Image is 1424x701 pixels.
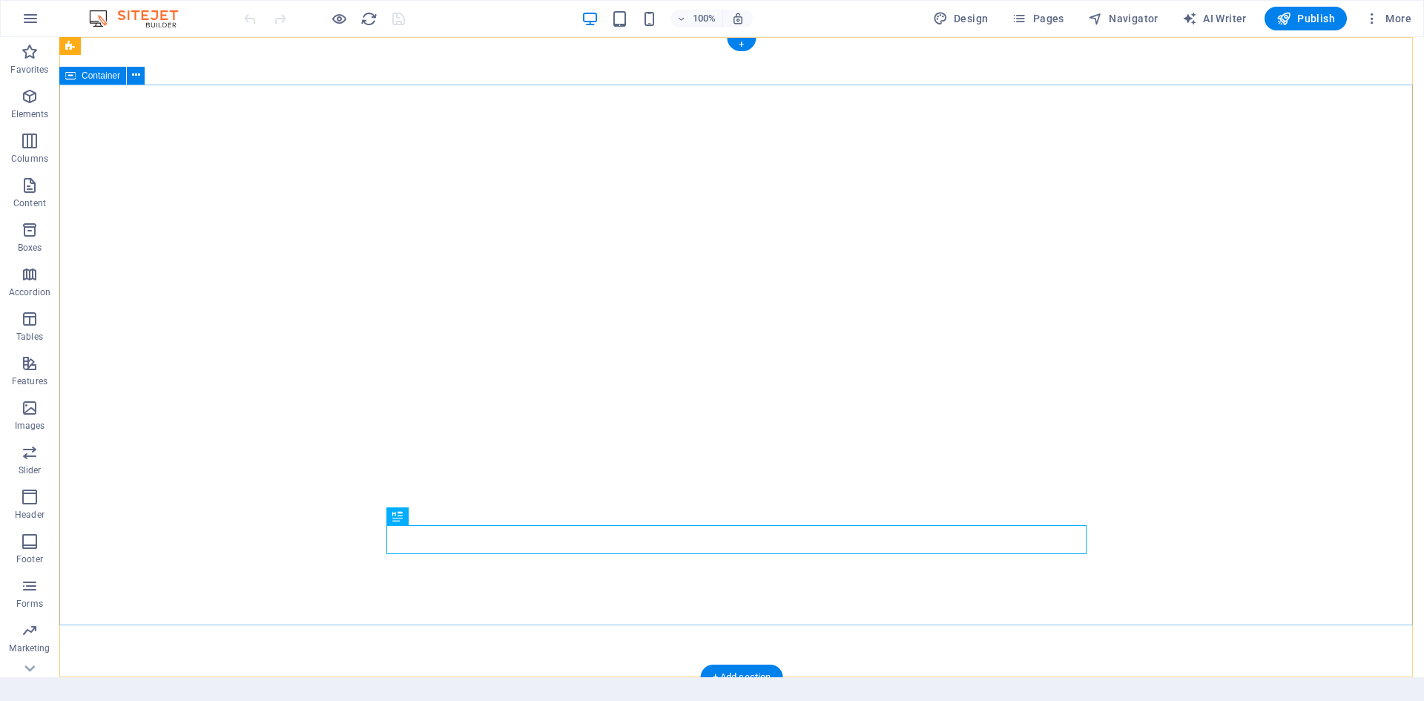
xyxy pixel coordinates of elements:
[927,7,995,30] button: Design
[731,12,745,25] i: On resize automatically adjust zoom level to fit chosen device.
[1088,11,1158,26] span: Navigator
[12,375,47,387] p: Features
[82,71,120,80] span: Container
[10,64,48,76] p: Favorites
[1012,11,1064,26] span: Pages
[727,38,756,51] div: +
[1176,7,1253,30] button: AI Writer
[9,286,50,298] p: Accordion
[1265,7,1347,30] button: Publish
[11,153,48,165] p: Columns
[1276,11,1335,26] span: Publish
[13,197,46,209] p: Content
[701,665,783,690] div: + Add section
[927,7,995,30] div: Design (Ctrl+Alt+Y)
[16,598,43,610] p: Forms
[1359,7,1417,30] button: More
[15,509,44,521] p: Header
[18,242,42,254] p: Boxes
[360,10,378,27] i: Reload page
[1182,11,1247,26] span: AI Writer
[85,10,197,27] img: Editor Logo
[9,642,50,654] p: Marketing
[11,108,49,120] p: Elements
[19,464,42,476] p: Slider
[1082,7,1164,30] button: Navigator
[1006,7,1069,30] button: Pages
[670,10,723,27] button: 100%
[15,420,45,432] p: Images
[693,10,716,27] h6: 100%
[16,553,43,565] p: Footer
[330,10,348,27] button: Click here to leave preview mode and continue editing
[1365,11,1411,26] span: More
[360,10,378,27] button: reload
[16,331,43,343] p: Tables
[933,11,989,26] span: Design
